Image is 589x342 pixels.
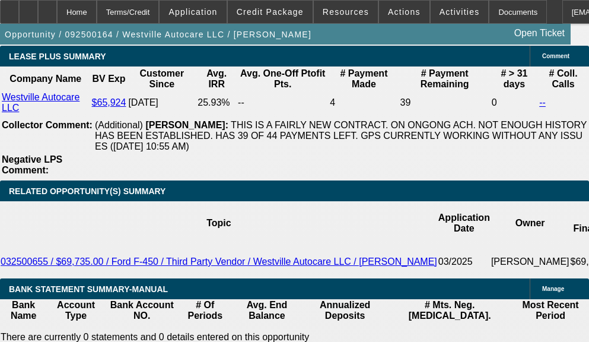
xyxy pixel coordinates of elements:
[105,299,179,322] th: Bank Account NO.
[168,7,217,17] span: Application
[9,186,165,196] span: RELATED OPPORTUNITY(S) SUMMARY
[95,120,587,151] span: THIS IS A FAIRLY NEW CONTRACT. ON ONGONG ACH. NOT ENOUGH HISTORY HAS BEEN ESTABLISHED. HAS 39 OF ...
[145,120,228,130] b: [PERSON_NAME]:
[438,201,491,245] th: Application Date
[510,23,569,43] a: Open Ticket
[438,245,491,278] td: 03/2025
[128,91,196,114] td: [DATE]
[231,299,303,322] th: Avg. End Balance
[329,91,398,114] td: 4
[92,97,126,107] a: $65,924
[379,1,429,23] button: Actions
[340,68,387,89] b: # Payment Made
[160,1,226,23] button: Application
[431,1,489,23] button: Activities
[237,91,328,114] td: --
[206,68,227,89] b: Avg. IRR
[501,68,528,89] b: # > 31 days
[9,52,106,61] span: LEASE PLUS SUMMARY
[549,68,578,89] b: # Coll. Calls
[314,1,378,23] button: Resources
[228,1,313,23] button: Credit Package
[9,74,81,84] b: Company Name
[2,120,93,130] b: Collector Comment:
[2,154,62,175] b: Negative LPS Comment:
[179,299,231,322] th: # Of Periods
[440,7,480,17] span: Activities
[9,284,168,294] span: BANK STATEMENT SUMMARY-MANUAL
[542,53,569,59] span: Comment
[491,245,570,278] td: [PERSON_NAME]
[491,201,570,245] th: Owner
[303,299,387,322] th: Annualized Deposits
[539,97,546,107] a: --
[1,256,437,267] a: 032500655 / $69,735.00 / Ford F-450 / Third Party Vendor / Westville Autocare LLC / [PERSON_NAME]
[542,286,564,292] span: Manage
[512,299,589,322] th: Most Recent Period
[240,68,325,89] b: Avg. One-Off Ptofit Pts.
[323,7,369,17] span: Resources
[421,68,469,89] b: # Payment Remaining
[400,91,490,114] td: 39
[140,68,184,89] b: Customer Since
[92,74,125,84] b: BV Exp
[197,91,236,114] td: 25.93%
[47,299,104,322] th: Account Type
[95,120,143,130] span: (Additional)
[5,30,311,39] span: Opportunity / 092500164 / Westville Autocare LLC / [PERSON_NAME]
[387,299,512,322] th: # Mts. Neg. [MEDICAL_DATA].
[491,91,537,114] td: 0
[388,7,421,17] span: Actions
[237,7,304,17] span: Credit Package
[2,92,79,113] a: Westville Autocare LLC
